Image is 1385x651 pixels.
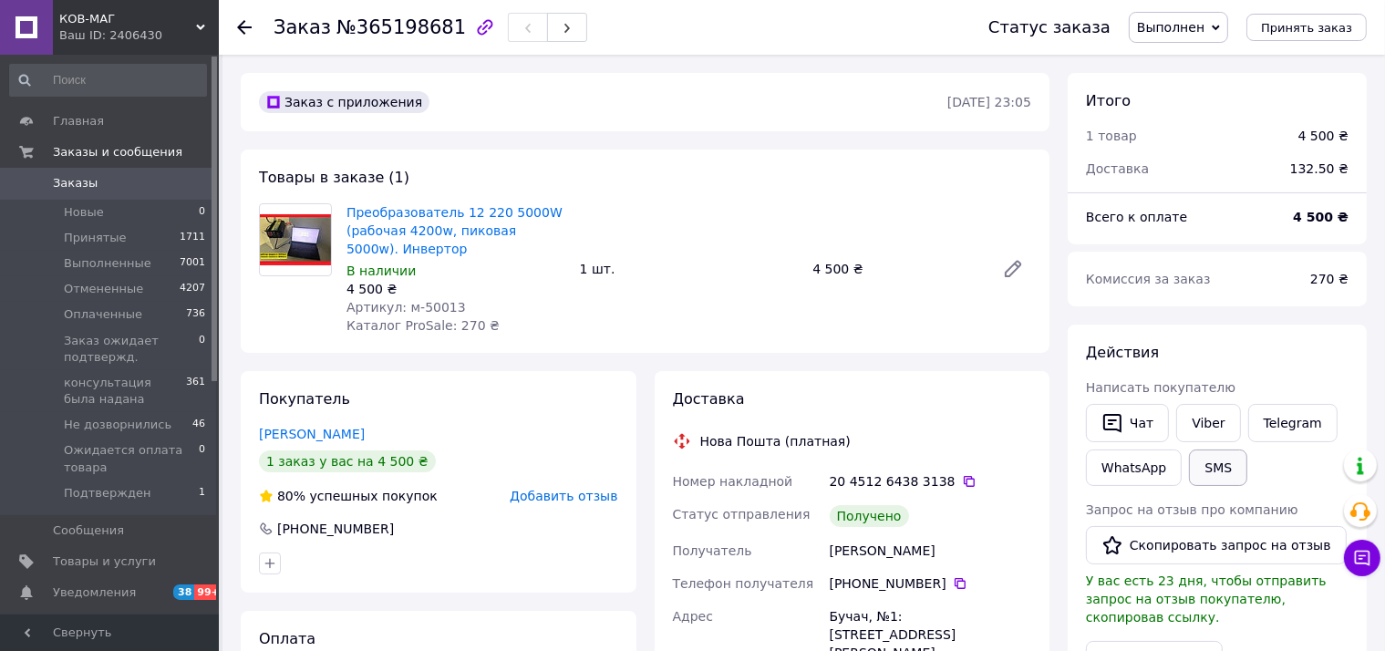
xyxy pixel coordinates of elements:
div: успешных покупок [259,487,438,505]
span: 80% [277,489,305,503]
span: Оплаченные [64,306,142,323]
div: Нова Пошта (платная) [696,432,855,450]
button: Скопировать запрос на отзыв [1086,526,1347,564]
span: 38 [173,584,194,600]
a: WhatsApp [1086,449,1182,486]
div: 1 шт. [573,256,806,282]
span: У вас есть 23 дня, чтобы отправить запрос на отзыв покупателю, скопировав ссылку. [1086,573,1327,625]
span: 46 [192,417,205,433]
span: Отмененные [64,281,143,297]
span: Добавить отзыв [510,489,617,503]
span: Каталог ProSale: 270 ₴ [346,318,500,333]
div: [PERSON_NAME] [826,534,1035,567]
span: Уведомления [53,584,136,601]
div: Получено [830,505,909,527]
div: Ваш ID: 2406430 [59,27,219,44]
div: 132.50 ₴ [1279,149,1359,189]
a: Редактировать [995,251,1031,287]
span: Телефон получателя [673,576,814,591]
span: Заказ [274,16,331,38]
span: Получатель [673,543,752,558]
span: Выполненные [64,255,151,272]
span: Принятые [64,230,127,246]
span: Всего к оплате [1086,210,1187,224]
span: КОВ-МАГ [59,11,196,27]
div: 20 4512 6438 3138 [830,472,1031,491]
div: [PHONE_NUMBER] [830,574,1031,593]
button: Принять заказ [1246,14,1367,41]
span: 736 [186,306,205,323]
b: 4 500 ₴ [1293,210,1349,224]
span: Главная [53,113,104,129]
span: Заказы и сообщения [53,144,182,160]
span: Товары и услуги [53,553,156,570]
span: Заказ ожидает подтвержд. [64,333,199,366]
span: Подтвержден [64,485,150,501]
span: 361 [186,375,205,408]
span: Сообщения [53,522,124,539]
span: №365198681 [336,16,466,38]
span: консультация была надана [64,375,186,408]
span: 0 [199,204,205,221]
span: Итого [1086,92,1131,109]
img: Преобразователь 12 220 5000W (рабочая 4200w, пиковая 5000w). Инвертор [260,214,331,264]
span: Артикул: м-50013 [346,300,466,315]
button: SMS [1189,449,1247,486]
div: 1 заказ у вас на 4 500 ₴ [259,450,436,472]
div: Вернуться назад [237,18,252,36]
div: Заказ с приложения [259,91,429,113]
span: Оплата [259,630,315,647]
span: Доставка [673,390,745,408]
span: В наличии [346,263,416,278]
div: [PHONE_NUMBER] [275,520,396,538]
span: Написать покупателю [1086,380,1235,395]
a: [PERSON_NAME] [259,427,365,441]
div: 4 500 ₴ [1298,127,1349,145]
div: Статус заказа [988,18,1111,36]
span: 0 [199,442,205,475]
span: 7001 [180,255,205,272]
span: 1 [199,485,205,501]
span: Заказы [53,175,98,191]
span: 4207 [180,281,205,297]
span: Запрос на отзыв про компанию [1086,502,1298,517]
span: 1 товар [1086,129,1137,143]
span: Адрес [673,609,713,624]
span: 1711 [180,230,205,246]
span: Номер накладной [673,474,793,489]
span: 0 [199,333,205,366]
span: Товары в заказе (1) [259,169,409,186]
span: Покупатель [259,390,350,408]
span: Новые [64,204,104,221]
div: 4 500 ₴ [346,280,565,298]
time: [DATE] 23:05 [947,95,1031,109]
span: Доставка [1086,161,1149,176]
span: Статус отправления [673,507,811,522]
button: Чат [1086,404,1169,442]
input: Поиск [9,64,207,97]
button: Чат с покупателем [1344,540,1380,576]
span: Принять заказ [1261,21,1352,35]
a: Преобразователь 12 220 5000W (рабочая 4200w, пиковая 5000w). Инвертор [346,205,563,256]
span: 270 ₴ [1310,272,1349,286]
div: 4 500 ₴ [805,256,987,282]
span: Действия [1086,344,1159,361]
span: Не дозворнились [64,417,171,433]
a: Viber [1176,404,1240,442]
span: 99+ [194,584,224,600]
span: Выполнен [1137,20,1204,35]
span: Ожидается оплата товара [64,442,199,475]
span: Комиссия за заказ [1086,272,1211,286]
a: Telegram [1248,404,1338,442]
